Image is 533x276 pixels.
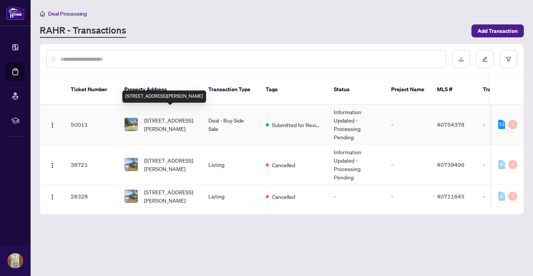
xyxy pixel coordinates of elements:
span: 40754378 [437,121,465,128]
div: 0 [508,160,517,169]
th: MLS # [431,75,477,105]
img: Profile Icon [8,253,23,268]
div: 13 [498,120,505,129]
th: Property Address [118,75,202,105]
span: Cancelled [272,192,295,201]
button: Logo [46,118,58,131]
th: Ticket Number [65,75,118,105]
span: 40711645 [437,193,465,200]
button: download [452,50,470,68]
td: Listing [202,185,260,208]
td: - [385,105,431,145]
img: thumbnail-img [125,158,138,171]
img: logo [6,6,24,20]
th: Tags [260,75,328,105]
img: Logo [49,162,55,168]
img: Logo [49,122,55,128]
button: edit [476,50,494,68]
div: 0 [498,192,505,201]
span: [STREET_ADDRESS][PERSON_NAME] [144,116,196,133]
span: [STREET_ADDRESS][PERSON_NAME] [144,188,196,205]
span: Submitted for Review [272,121,322,129]
a: RAHR - Transactions [40,24,126,38]
td: - [477,105,530,145]
td: Information Updated - Processing Pending [328,145,385,185]
th: Status [328,75,385,105]
span: home [40,11,45,16]
div: 0 [498,160,505,169]
img: Logo [49,194,55,200]
td: 28328 [65,185,118,208]
span: download [458,56,464,62]
button: Logo [46,190,58,202]
span: Add Transaction [478,25,518,37]
span: filter [506,56,511,62]
td: - [477,145,530,185]
td: Deal - Buy Side Sale [202,105,260,145]
td: Information Updated - Processing Pending [328,105,385,145]
img: thumbnail-img [125,118,138,131]
button: Add Transaction [471,24,524,37]
button: Logo [46,158,58,171]
span: Cancelled [272,161,295,169]
img: thumbnail-img [125,190,138,203]
div: 0 [508,120,517,129]
td: 38721 [65,145,118,185]
span: Deal Processing [48,10,87,17]
td: - [328,185,385,208]
td: Listing [202,145,260,185]
div: 0 [508,192,517,201]
th: Project Name [385,75,431,105]
div: [STREET_ADDRESS][PERSON_NAME] [122,90,206,103]
td: - [385,185,431,208]
td: - [477,185,530,208]
th: Transaction Type [202,75,260,105]
span: [STREET_ADDRESS][PERSON_NAME] [144,156,196,173]
td: 50011 [65,105,118,145]
td: - [385,145,431,185]
button: filter [500,50,517,68]
th: Trade Number [477,75,530,105]
span: edit [482,56,487,62]
span: 40739496 [437,161,465,168]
